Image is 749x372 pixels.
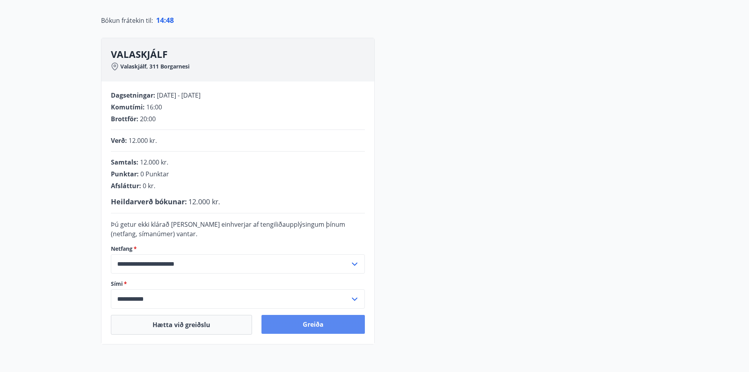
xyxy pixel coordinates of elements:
span: [DATE] - [DATE] [157,91,201,100]
button: Greiða [261,315,365,334]
span: Punktar : [111,170,139,178]
span: 14 : [156,15,166,25]
span: Samtals : [111,158,138,167]
h3: VALASKJÁLF [111,48,374,61]
span: Heildarverð bókunar : [111,197,187,206]
span: 12.000 kr. [140,158,168,167]
label: Sími [111,280,365,288]
button: Hætta við greiðslu [111,315,252,335]
span: 12.000 kr. [188,197,220,206]
span: Afsláttur : [111,181,141,190]
span: 48 [166,15,174,25]
span: Bókun frátekin til : [101,16,153,25]
span: Brottför : [111,115,138,123]
span: 0 Punktar [140,170,169,178]
span: 20:00 [140,115,156,123]
span: Þú getur ekki klárað [PERSON_NAME] einhverjar af tengiliðaupplýsingum þínum (netfang, símanúmer) ... [111,220,345,238]
span: 0 kr. [143,181,155,190]
span: 16:00 [146,103,162,111]
span: Dagsetningar : [111,91,155,100]
span: Verð : [111,136,127,145]
span: Komutími : [111,103,145,111]
label: Netfang [111,245,365,253]
span: 12.000 kr. [129,136,157,145]
span: Valaskjálf, 311 Borgarnesi [120,63,190,70]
